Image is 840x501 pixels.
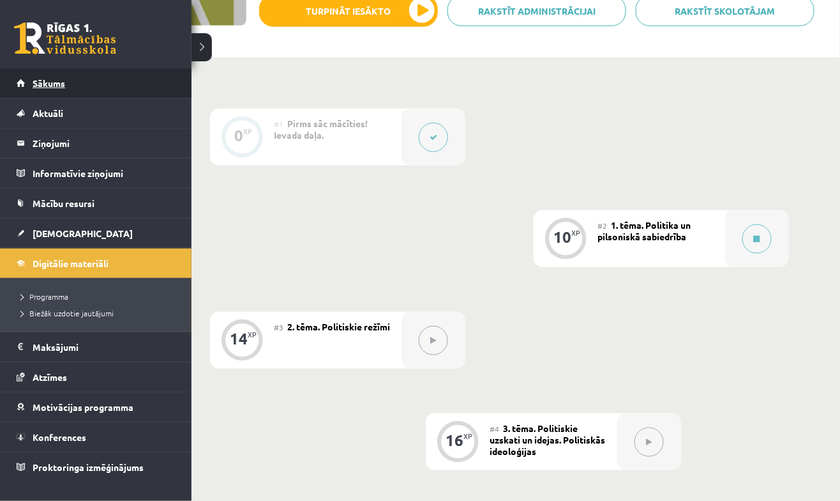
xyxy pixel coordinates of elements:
a: Sākums [17,68,176,98]
span: 3. tēma. Politiskie uzskati un idejas. Politiskās ideoloģijas [490,422,605,457]
a: Biežāk uzdotie jautājumi [16,307,179,319]
a: Programma [16,291,179,302]
span: Aktuāli [33,107,63,119]
span: #3 [274,322,283,332]
span: #1 [274,119,283,129]
div: XP [571,229,580,236]
div: 16 [446,435,463,446]
div: 0 [234,130,243,141]
div: 14 [230,333,248,344]
a: Ziņojumi [17,128,176,158]
span: Pirms sāc mācīties! Ievada daļa. [274,118,368,141]
span: Biežāk uzdotie jautājumi [16,308,114,318]
a: [DEMOGRAPHIC_DATA] [17,219,176,248]
legend: Maksājumi [33,332,176,362]
span: Konferences [33,431,86,443]
span: #4 [490,424,499,434]
a: Proktoringa izmēģinājums [17,452,176,482]
a: Aktuāli [17,98,176,128]
span: Digitālie materiāli [33,258,109,269]
legend: Informatīvie ziņojumi [33,158,176,188]
a: Atzīmes [17,362,176,392]
a: Motivācijas programma [17,392,176,422]
div: 10 [553,231,571,243]
legend: Ziņojumi [33,128,176,158]
a: Mācību resursi [17,189,176,218]
span: 2. tēma. Politiskie režīmi [287,321,390,332]
span: Proktoringa izmēģinājums [33,461,144,473]
span: [DEMOGRAPHIC_DATA] [33,227,133,239]
span: Sākums [33,77,65,89]
a: Rīgas 1. Tālmācības vidusskola [14,22,116,54]
div: XP [463,433,472,440]
div: XP [243,128,252,135]
a: Konferences [17,422,176,452]
a: Maksājumi [17,332,176,362]
a: Digitālie materiāli [17,249,176,278]
span: Programma [16,291,68,302]
span: Mācību resursi [33,197,94,209]
span: #2 [597,220,607,231]
span: 1. tēma. Politika un pilsoniskā sabiedrība [597,219,691,242]
span: Motivācijas programma [33,401,133,413]
div: XP [248,331,257,338]
span: Atzīmes [33,371,67,383]
a: Informatīvie ziņojumi [17,158,176,188]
